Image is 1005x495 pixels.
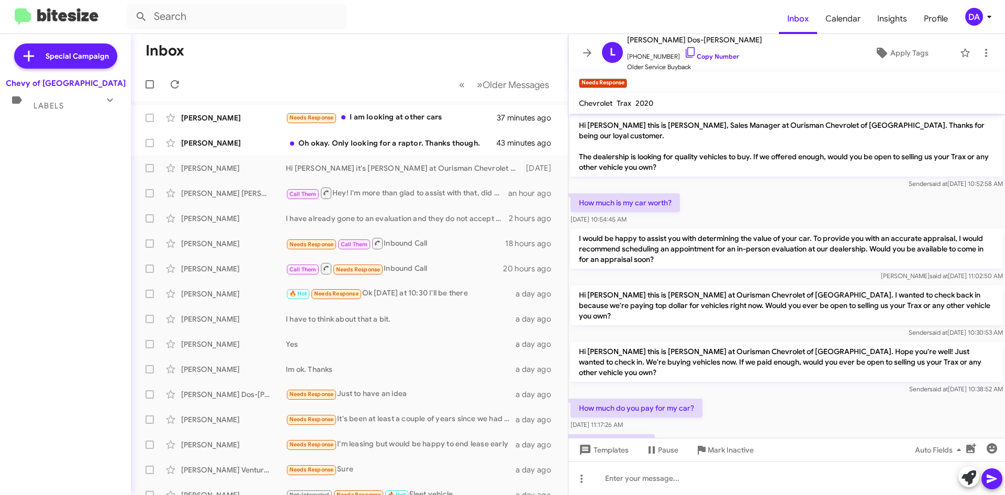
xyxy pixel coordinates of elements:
div: [PERSON_NAME] Ventures [181,465,286,475]
div: [PERSON_NAME] [181,439,286,450]
span: Sender [DATE] 10:30:53 AM [909,328,1003,336]
div: an hour ago [508,188,560,199]
p: Hi [PERSON_NAME] this is [PERSON_NAME] at Ourisman Chevrolet of [GEOGRAPHIC_DATA]. I wanted to ch... [571,285,1003,325]
div: [PERSON_NAME] Dos-[PERSON_NAME] [181,389,286,400]
span: Mark Inactive [708,441,754,459]
span: Trax [617,98,631,108]
span: [DATE] 11:17:26 AM [571,421,623,428]
span: Sender [DATE] 10:52:58 AM [909,180,1003,188]
p: Hi [PERSON_NAME] this is [PERSON_NAME] at Ourisman Chevrolet of [GEOGRAPHIC_DATA]. Hope you're we... [571,342,1003,382]
a: Special Campaign [14,43,117,69]
p: I would be happy to assist you with determining the value of your car. To provide you with an acc... [571,229,1003,269]
span: Templates [577,441,629,459]
span: Needs Response [289,416,334,423]
span: Auto Fields [915,441,965,459]
div: Yes [286,339,516,349]
button: Pause [637,441,687,459]
span: Older Messages [483,79,549,91]
span: Pause [658,441,678,459]
span: « [459,78,465,91]
div: [PERSON_NAME] [181,289,286,299]
div: I have to think about that a bit. [286,314,516,324]
div: 37 minutes ago [497,113,560,123]
span: [PERSON_NAME] [DATE] 11:02:50 AM [881,272,1003,280]
p: How much do you pay for my car? [571,399,702,417]
div: [PERSON_NAME] [181,138,286,148]
span: [DATE] 10:54:45 AM [571,215,627,223]
span: 🔥 Hot [289,290,307,297]
a: Inbox [779,4,817,34]
button: Apply Tags [847,43,955,62]
span: [PERSON_NAME] Dos-[PERSON_NAME] [627,34,762,46]
div: [PERSON_NAME] [181,414,286,425]
span: Special Campaign [46,51,109,61]
div: Ok [DATE] at 10:30 I'll be there [286,288,516,300]
p: Just to have an idea [571,434,655,453]
span: Apply Tags [890,43,929,62]
div: I'm leasing but would be happy to end lease early [286,438,516,450]
div: Im ok. Thanks [286,364,516,375]
span: » [477,78,483,91]
span: L [610,44,616,61]
div: a day ago [516,389,560,400]
p: How much is my car worth? [571,193,680,212]
div: Oh okay. Only looking for a raptor. Thanks though. [286,138,497,148]
span: Call Them [289,191,317,197]
nav: Page navigation example [453,74,555,95]
span: 2020 [635,98,653,108]
div: 18 hours ago [505,238,560,249]
div: I am looking at other cars [286,112,497,124]
div: a day ago [516,289,560,299]
span: said at [929,180,947,188]
div: a day ago [516,364,560,375]
small: Needs Response [579,79,627,88]
span: Needs Response [314,290,359,297]
div: a day ago [516,339,560,349]
span: Calendar [817,4,869,34]
div: Just to have an idea [286,388,516,400]
div: I have already gone to an evaluation and they do not accept the vehicle because it has engine and... [286,213,509,224]
div: [DATE] [521,163,560,173]
span: Needs Response [289,241,334,248]
div: 2 hours ago [509,213,560,224]
div: a day ago [516,414,560,425]
button: DA [956,8,993,26]
div: [PERSON_NAME] [181,238,286,249]
div: 20 hours ago [503,263,560,274]
button: Previous [453,74,471,95]
span: said at [930,272,948,280]
span: Call Them [341,241,368,248]
div: [PERSON_NAME] [181,314,286,324]
span: Call Them [289,266,317,273]
p: Hi [PERSON_NAME] this is [PERSON_NAME], Sales Manager at Ourisman Chevrolet of [GEOGRAPHIC_DATA].... [571,116,1003,177]
div: DA [965,8,983,26]
button: Mark Inactive [687,441,762,459]
div: [PERSON_NAME] [181,364,286,375]
div: Sure [286,464,516,476]
div: a day ago [516,439,560,450]
div: a day ago [516,314,560,324]
div: It's been at least a couple of years since we had our traverse. I have a 2015 Mazda 3 that in the... [286,413,516,425]
span: Needs Response [289,466,334,473]
div: [PERSON_NAME] [181,113,286,123]
button: Next [471,74,555,95]
div: Inbound Call [286,237,505,250]
h1: Inbox [146,42,184,59]
span: Labels [33,101,64,111]
span: Needs Response [289,391,334,398]
span: Needs Response [289,441,334,448]
a: Profile [915,4,956,34]
span: said at [930,385,948,393]
span: Chevrolet [579,98,612,108]
a: Insights [869,4,915,34]
div: Chevy of [GEOGRAPHIC_DATA] [6,78,126,89]
div: 43 minutes ago [497,138,560,148]
div: Hey! I'm more than glad to assist with that, did she run your credit? [286,186,508,200]
div: Hi [PERSON_NAME] it's [PERSON_NAME] at Ourisman Chevrolet of [GEOGRAPHIC_DATA]. Just wanted to fo... [286,163,521,173]
span: Older Service Buyback [627,62,762,72]
button: Auto Fields [907,441,974,459]
div: [PERSON_NAME] [PERSON_NAME] [181,188,286,199]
